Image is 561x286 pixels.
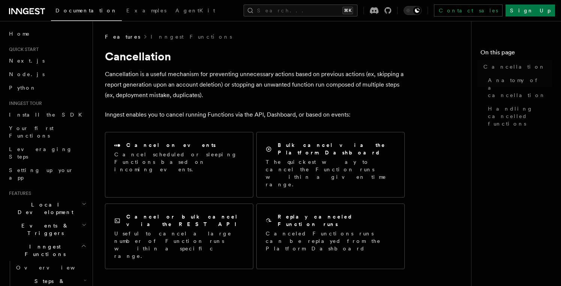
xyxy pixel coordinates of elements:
[126,213,244,228] h2: Cancel or bulk cancel via the REST API
[105,204,253,269] a: Cancel or bulk cancel via the REST APIUseful to cancel a large number of Function runs within a s...
[9,71,45,77] span: Node.js
[6,222,82,237] span: Events & Triggers
[483,63,545,70] span: Cancellation
[9,30,30,37] span: Home
[6,27,88,40] a: Home
[122,2,171,20] a: Examples
[126,141,216,149] h2: Cancel on events
[6,243,81,258] span: Inngest Functions
[9,146,72,160] span: Leveraging Steps
[343,7,353,14] kbd: ⌘K
[9,58,45,64] span: Next.js
[6,121,88,142] a: Your first Functions
[171,2,220,20] a: AgentKit
[278,141,395,156] h2: Bulk cancel via the Platform Dashboard
[480,48,552,60] h4: On this page
[175,7,215,13] span: AgentKit
[506,4,555,16] a: Sign Up
[6,108,88,121] a: Install the SDK
[6,54,88,67] a: Next.js
[9,85,36,91] span: Python
[480,60,552,73] a: Cancellation
[114,230,244,260] p: Useful to cancel a large number of Function runs within a specific range.
[404,6,422,15] button: Toggle dark mode
[105,33,140,40] span: Features
[6,219,88,240] button: Events & Triggers
[51,2,122,21] a: Documentation
[6,46,39,52] span: Quick start
[434,4,503,16] a: Contact sales
[278,213,395,228] h2: Replay canceled Function runs
[266,230,395,252] p: Canceled Functions runs can be replayed from the Platform Dashboard
[488,76,552,99] span: Anatomy of a cancellation
[6,100,42,106] span: Inngest tour
[256,132,405,198] a: Bulk cancel via the Platform DashboardThe quickest way to cancel the Function runs within a given...
[151,33,232,40] a: Inngest Functions
[266,158,395,188] p: The quickest way to cancel the Function runs within a given time range.
[6,240,88,261] button: Inngest Functions
[55,7,117,13] span: Documentation
[13,261,88,274] a: Overview
[105,69,405,100] p: Cancellation is a useful mechanism for preventing unnecessary actions based on previous actions (...
[105,49,405,63] h1: Cancellation
[6,67,88,81] a: Node.js
[6,198,88,219] button: Local Development
[9,112,87,118] span: Install the SDK
[244,4,358,16] button: Search...⌘K
[488,105,552,127] span: Handling cancelled functions
[485,102,552,130] a: Handling cancelled functions
[126,7,166,13] span: Examples
[9,125,54,139] span: Your first Functions
[114,151,244,173] p: Cancel scheduled or sleeping Functions based on incoming events.
[105,132,253,198] a: Cancel on eventsCancel scheduled or sleeping Functions based on incoming events.
[16,265,93,271] span: Overview
[485,73,552,102] a: Anatomy of a cancellation
[9,167,73,181] span: Setting up your app
[6,142,88,163] a: Leveraging Steps
[6,201,82,216] span: Local Development
[6,163,88,184] a: Setting up your app
[6,81,88,94] a: Python
[256,204,405,269] a: Replay canceled Function runsCanceled Functions runs can be replayed from the Platform Dashboard
[105,109,405,120] p: Inngest enables you to cancel running Functions via the API, Dashboard, or based on events:
[6,190,31,196] span: Features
